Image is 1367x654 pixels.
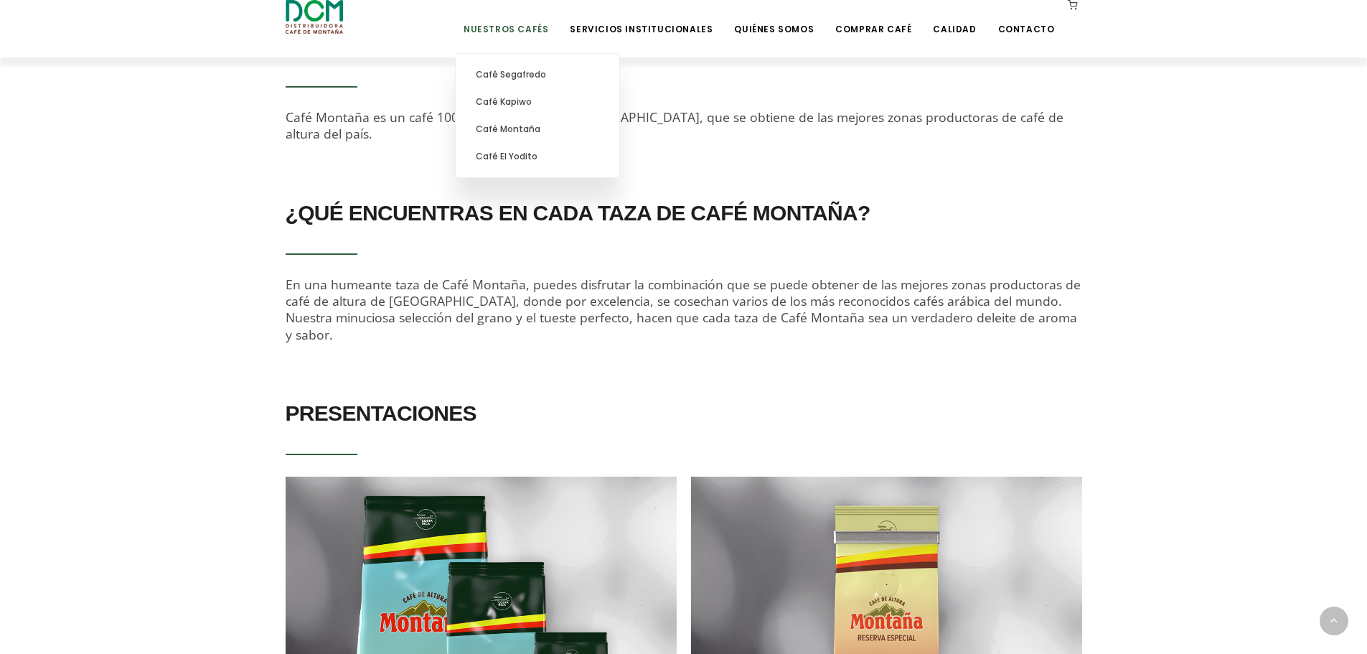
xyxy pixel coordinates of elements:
a: Café Kapiwo [463,88,612,116]
a: Café El Yodito [463,143,612,170]
a: Calidad [924,1,985,35]
a: Café Segafredo [463,61,612,88]
h2: PRESENTACIONES [286,393,1082,434]
a: Contacto [990,1,1063,35]
a: Comprar Café [827,1,920,35]
h2: ¿QUÉ ENCUENTRAS EN CADA TAZA DE CAFÉ MONTAÑA? [286,193,1082,233]
a: Quiénes Somos [725,1,822,35]
a: Nuestros Cafés [455,1,557,35]
span: Café Montaña es un café 100% [PERSON_NAME][GEOGRAPHIC_DATA], que se obtiene de las mejores zonas ... [286,108,1063,142]
span: En una humeante taza de Café Montaña, puedes disfrutar la combinación que se puede obtener de las... [286,276,1081,309]
span: Nuestra minuciosa selección del grano y el tueste perfecto, hacen que cada taza de Café Montaña s... [286,309,1077,342]
a: Servicios Institucionales [561,1,721,35]
a: Café Montaña [463,116,612,143]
